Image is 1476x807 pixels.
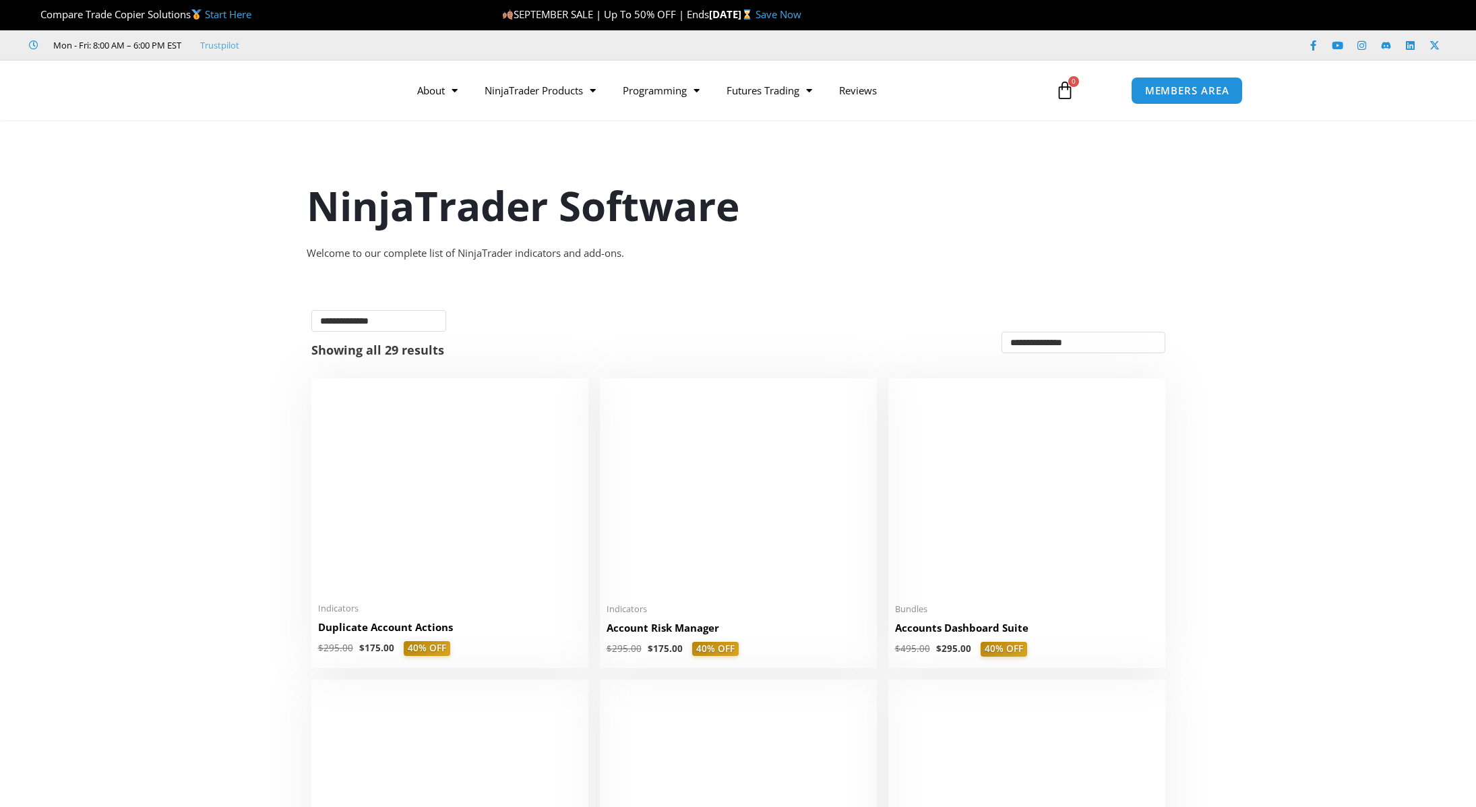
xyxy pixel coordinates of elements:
div: Welcome to our complete list of NinjaTrader indicators and add-ons. [307,244,1169,263]
h2: Duplicate Account Actions [318,620,582,634]
img: LogoAI [233,66,378,115]
bdi: 295.00 [936,642,971,655]
a: About [404,75,471,106]
span: Bundles [895,603,1159,615]
img: 🏆 [30,9,40,20]
span: Compare Trade Copier Solutions [29,7,251,21]
a: Accounts Dashboard Suite [895,621,1159,642]
a: 0 [1035,71,1095,110]
select: Shop order [1002,332,1165,353]
h1: NinjaTrader Software [307,177,1169,234]
img: Accounts Dashboard Suite [895,385,1159,595]
bdi: 495.00 [895,642,930,655]
img: 🥇 [191,9,202,20]
img: Account Risk Manager [607,385,870,595]
bdi: 295.00 [607,642,642,655]
img: 🍂 [503,9,513,20]
span: Indicators [318,603,582,614]
h2: Account Risk Manager [607,621,870,635]
span: 40% OFF [404,641,450,656]
a: Duplicate Account Actions [318,620,582,641]
a: Save Now [756,7,801,21]
a: Programming [609,75,713,106]
a: Start Here [205,7,251,21]
span: 40% OFF [692,642,739,657]
span: $ [895,642,900,655]
strong: [DATE] [709,7,756,21]
span: SEPTEMBER SALE | Up To 50% OFF | Ends [502,7,709,21]
p: Showing all 29 results [311,344,444,356]
span: $ [936,642,942,655]
span: Indicators [607,603,870,615]
a: Account Risk Manager [607,621,870,642]
a: Futures Trading [713,75,826,106]
bdi: 175.00 [359,642,394,654]
span: 0 [1068,76,1079,87]
span: MEMBERS AREA [1145,86,1229,96]
bdi: 175.00 [648,642,683,655]
a: Trustpilot [200,37,239,53]
nav: Menu [404,75,1040,106]
span: $ [648,642,653,655]
a: MEMBERS AREA [1131,77,1243,104]
a: NinjaTrader Products [471,75,609,106]
span: $ [318,642,324,654]
a: Reviews [826,75,890,106]
img: ⌛ [742,9,752,20]
span: Mon - Fri: 8:00 AM – 6:00 PM EST [50,37,181,53]
h2: Accounts Dashboard Suite [895,621,1159,635]
span: 40% OFF [981,642,1027,657]
bdi: 295.00 [318,642,353,654]
span: $ [607,642,612,655]
span: $ [359,642,365,654]
img: Duplicate Account Actions [318,385,582,595]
